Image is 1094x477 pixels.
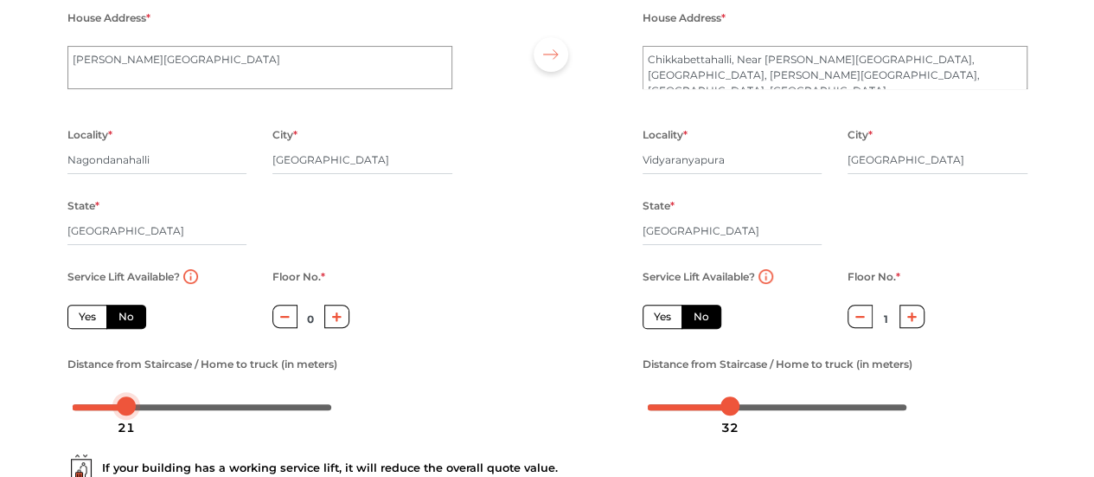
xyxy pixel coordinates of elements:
[643,353,912,376] label: Distance from Staircase / Home to truck (in meters)
[643,266,755,288] label: Service Lift Available?
[67,7,150,29] label: House Address
[643,7,726,29] label: House Address
[272,266,325,288] label: Floor No.
[67,195,99,217] label: State
[67,266,180,288] label: Service Lift Available?
[681,305,721,329] label: No
[643,305,682,329] label: Yes
[643,124,688,146] label: Locality
[643,195,675,217] label: State
[67,46,452,89] textarea: [PERSON_NAME][GEOGRAPHIC_DATA]
[643,46,1027,89] textarea: Chikkabettahalli, Near [PERSON_NAME][GEOGRAPHIC_DATA], [GEOGRAPHIC_DATA], [PERSON_NAME][GEOGRAPHI...
[106,305,146,329] label: No
[67,353,337,376] label: Distance from Staircase / Home to truck (in meters)
[272,124,297,146] label: City
[848,124,873,146] label: City
[67,305,107,329] label: Yes
[848,266,900,288] label: Floor No.
[714,413,745,442] div: 32
[111,413,142,442] div: 21
[67,124,112,146] label: Locality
